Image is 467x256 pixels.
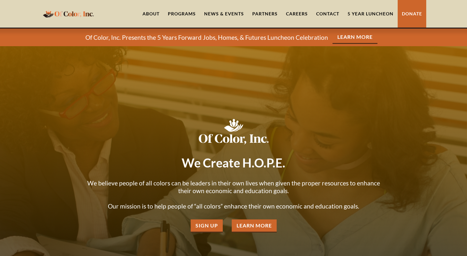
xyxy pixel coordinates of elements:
a: Sign Up [191,219,223,233]
div: Programs [168,11,196,17]
a: home [41,6,96,21]
p: Of Color, Inc. Presents the 5 Years Forward Jobs, Homes, & Futures Luncheon Celebration [85,34,328,41]
a: Learn More [333,31,377,44]
p: We believe people of all colors can be leaders in their own lives when given the proper resources... [83,179,385,210]
a: Learn More [232,219,277,233]
strong: We Create H.O.P.E. [182,155,285,170]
